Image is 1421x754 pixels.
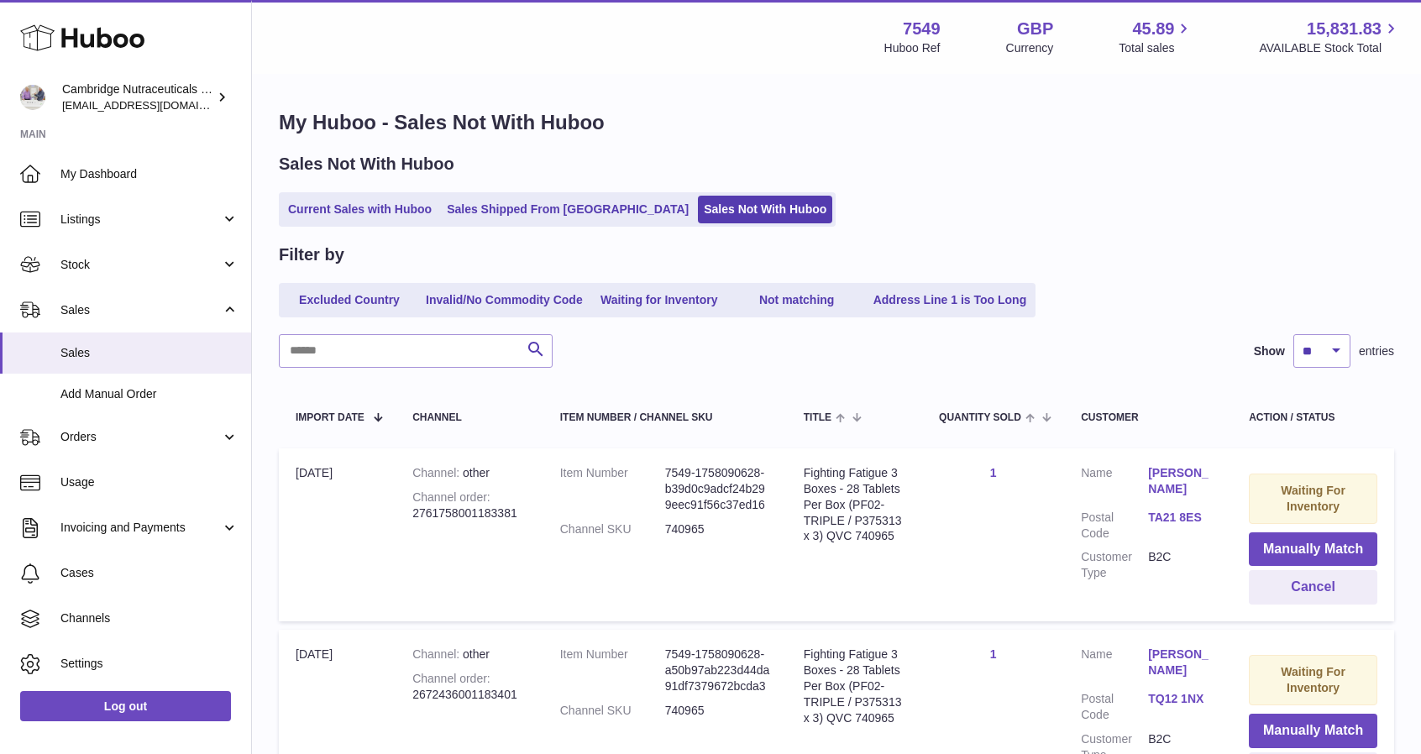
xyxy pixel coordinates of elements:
span: Stock [60,257,221,273]
span: Usage [60,474,239,490]
span: Invoicing and Payments [60,520,221,536]
strong: Waiting For Inventory [1281,484,1345,513]
dd: B2C [1148,549,1215,581]
span: AVAILABLE Stock Total [1259,40,1401,56]
h2: Filter by [279,243,344,266]
a: 1 [990,466,997,479]
div: Fighting Fatigue 3 Boxes - 28 Tablets Per Box (PF02-TRIPLE / P375313 x 3) QVC 740965 [804,647,905,725]
dd: 7549-1758090628-b39d0c9adcf24b299eec91f56c37ed16 [665,465,770,513]
a: Address Line 1 is Too Long [868,286,1033,314]
h1: My Huboo - Sales Not With Huboo [279,109,1394,136]
span: Settings [60,656,239,672]
div: other [412,465,527,481]
a: TA21 8ES [1148,510,1215,526]
dt: Customer Type [1081,549,1148,581]
td: [DATE] [279,448,396,621]
a: Sales Not With Huboo [698,196,832,223]
button: Manually Match [1249,532,1377,567]
a: Waiting for Inventory [592,286,726,314]
strong: Channel order [412,672,490,685]
a: [PERSON_NAME] [1148,647,1215,678]
dt: Item Number [560,647,665,694]
a: Current Sales with Huboo [282,196,438,223]
dd: 7549-1758090628-a50b97ab223d44da91df7379672bcda3 [665,647,770,694]
a: Sales Shipped From [GEOGRAPHIC_DATA] [441,196,695,223]
strong: 7549 [903,18,941,40]
dt: Postal Code [1081,691,1148,723]
strong: Waiting For Inventory [1281,665,1345,694]
a: TQ12 1NX [1148,691,1215,707]
a: 15,831.83 AVAILABLE Stock Total [1259,18,1401,56]
a: 1 [990,647,997,661]
a: Not matching [730,286,864,314]
span: entries [1359,343,1394,359]
strong: Channel [412,647,463,661]
button: Cancel [1249,570,1377,605]
div: Currency [1006,40,1054,56]
img: qvc@camnutra.com [20,85,45,110]
span: Quantity Sold [939,412,1021,423]
button: Manually Match [1249,714,1377,748]
a: Log out [20,691,231,721]
h2: Sales Not With Huboo [279,153,454,175]
strong: Channel order [412,490,490,504]
span: Sales [60,302,221,318]
dt: Name [1081,647,1148,683]
dd: 740965 [665,521,770,537]
span: Cases [60,565,239,581]
div: Fighting Fatigue 3 Boxes - 28 Tablets Per Box (PF02-TRIPLE / P375313 x 3) QVC 740965 [804,465,905,544]
span: 15,831.83 [1307,18,1382,40]
div: 2761758001183381 [412,490,527,521]
div: Channel [412,412,527,423]
span: Title [804,412,831,423]
span: Channels [60,610,239,626]
span: 45.89 [1132,18,1174,40]
div: Action / Status [1249,412,1377,423]
span: Total sales [1119,40,1193,56]
dt: Channel SKU [560,703,665,719]
a: Excluded Country [282,286,417,314]
div: Customer [1081,412,1215,423]
dt: Postal Code [1081,510,1148,542]
strong: GBP [1017,18,1053,40]
a: [PERSON_NAME] [1148,465,1215,497]
div: Item Number / Channel SKU [560,412,770,423]
span: Import date [296,412,364,423]
dt: Name [1081,465,1148,501]
a: 45.89 Total sales [1119,18,1193,56]
strong: Channel [412,466,463,479]
span: Listings [60,212,221,228]
span: Sales [60,345,239,361]
span: Orders [60,429,221,445]
span: [EMAIL_ADDRESS][DOMAIN_NAME] [62,98,247,112]
span: Add Manual Order [60,386,239,402]
dd: 740965 [665,703,770,719]
dt: Item Number [560,465,665,513]
span: My Dashboard [60,166,239,182]
div: 2672436001183401 [412,671,527,703]
label: Show [1254,343,1285,359]
div: Huboo Ref [884,40,941,56]
div: Cambridge Nutraceuticals Ltd [62,81,213,113]
a: Invalid/No Commodity Code [420,286,589,314]
dt: Channel SKU [560,521,665,537]
div: other [412,647,527,662]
